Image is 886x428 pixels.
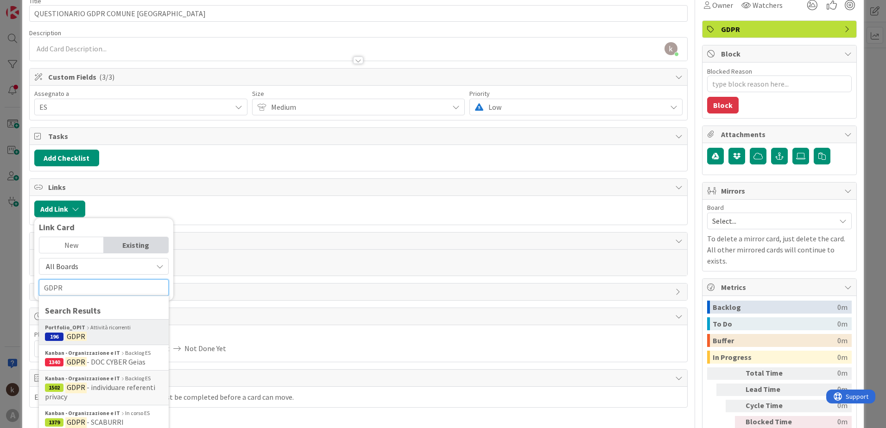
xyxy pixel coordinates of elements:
[65,381,87,393] mark: GDPR
[664,42,677,55] img: AAcHTtd5rm-Hw59dezQYKVkaI0MZoYjvbSZnFopdN0t8vu62=s96-c
[707,67,752,76] label: Blocked Reason
[746,367,797,380] div: Total Time
[837,317,848,330] div: 0m
[746,400,797,412] div: Cycle Time
[271,101,444,113] span: Medium
[746,384,797,396] div: Lead Time
[39,101,231,113] span: ES
[713,351,837,364] div: In Progress
[104,237,168,253] div: Existing
[721,129,840,140] span: Attachments
[45,323,163,332] div: Attività ricorrenti
[837,301,848,314] div: 0m
[45,374,163,383] div: Backlog ES
[34,90,247,97] div: Assegnato a
[45,304,163,317] div: Search Results
[45,333,63,341] div: 196
[469,90,683,97] div: Priority
[48,311,671,322] span: Dates
[87,357,146,366] span: - DOC CYBER Geias
[34,391,294,403] div: Exit Criteria are mandatory tasks that must be completed before a card can move.
[45,383,155,401] span: - individuare referenti privacy
[488,101,662,113] span: Low
[721,185,840,196] span: Mirrors
[48,182,671,193] span: Links
[48,131,671,142] span: Tasks
[707,233,852,266] p: To delete a mirror card, just delete the card. All other mirrored cards will continue to exists.
[34,150,99,166] button: Add Checklist
[837,334,848,347] div: 0m
[712,214,831,227] span: Select...
[39,237,104,253] div: New
[707,204,724,211] span: Board
[29,29,61,37] span: Description
[800,367,848,380] div: 0m
[99,72,114,82] span: ( 3/3 )
[48,71,671,82] span: Custom Fields
[800,384,848,396] div: 0m
[707,97,739,113] button: Block
[39,279,169,296] input: Search for card by title or ID
[34,201,85,217] button: Add Link
[721,282,840,293] span: Metrics
[65,416,87,428] mark: GDPR
[45,374,120,383] b: Kanban - Organizzazione e IT
[713,317,837,330] div: To Do
[45,349,163,357] div: Backlog ES
[45,409,163,417] div: In corso ES
[184,340,226,356] span: Not Done Yet
[120,330,226,340] span: Actual Dates
[48,235,671,246] span: Comments
[45,358,63,366] div: 1340
[48,286,671,297] span: History
[45,323,85,332] b: Portfolio_OPIT
[39,223,169,232] div: Link Card
[837,351,848,364] div: 0m
[19,1,42,13] span: Support
[65,330,87,342] mark: GDPR
[48,372,671,384] span: Exit Criteria
[45,418,63,427] div: 1379
[713,334,837,347] div: Buffer
[713,301,837,314] div: Backlog
[45,409,120,417] b: Kanban - Organizzazione e IT
[721,24,840,35] span: GDPR
[721,48,840,59] span: Block
[46,262,78,271] span: All Boards
[45,384,63,392] div: 1502
[29,5,688,22] input: type card name here...
[65,356,87,368] mark: GDPR
[800,400,848,412] div: 0m
[34,330,116,340] span: Planned Dates
[252,90,465,97] div: Size
[45,349,120,357] b: Kanban - Organizzazione e IT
